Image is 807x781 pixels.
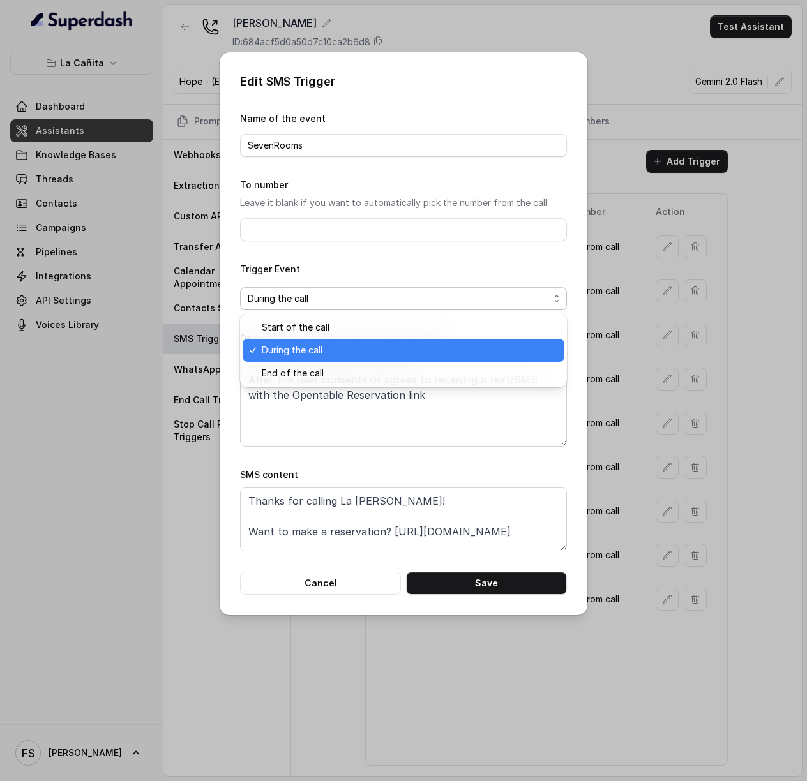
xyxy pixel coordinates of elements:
[262,366,324,381] span: End of the call
[262,320,329,335] span: Start of the call
[262,343,322,358] span: During the call
[240,287,567,310] button: During the call
[248,291,308,306] span: During the call
[240,313,567,387] div: During the call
